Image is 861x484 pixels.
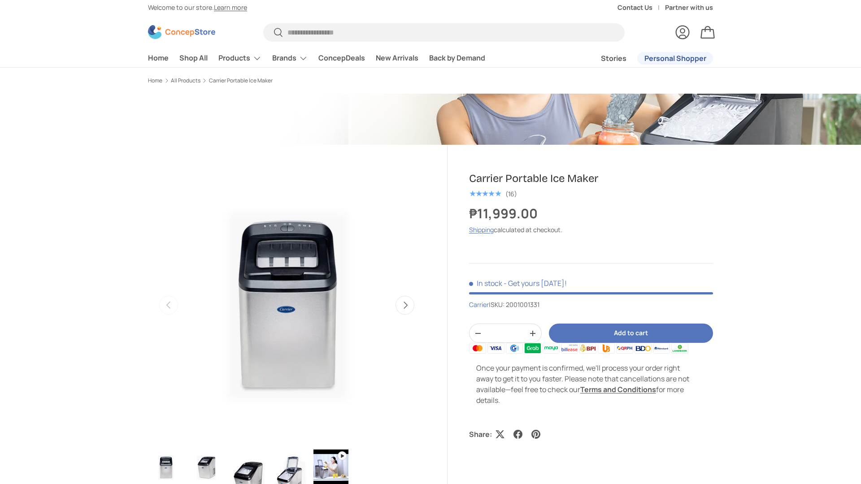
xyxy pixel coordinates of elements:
img: landbank [671,343,688,354]
span: SKU: [491,300,504,309]
img: master [469,343,486,354]
img: maya [543,343,560,354]
span: | [489,300,539,309]
h1: Carrier Portable Ice Maker [469,172,713,186]
nav: Secondary [579,49,713,67]
a: 5.0 out of 5.0 stars (16) [469,188,517,198]
img: gcash [506,343,523,354]
img: billease [561,343,578,354]
p: Once your payment is confirmed, we'll process your order right away to get it to you faster. Plea... [476,363,693,406]
p: Share: [469,429,492,440]
a: Shipping [469,225,494,234]
a: Shop All [179,49,208,67]
div: calculated at checkout. [469,225,713,234]
a: Back by Demand [429,49,485,67]
img: bdo [635,343,652,354]
a: Carrier [469,300,489,309]
p: - Get yours [DATE]! [504,278,567,288]
img: metrobank [653,343,670,354]
a: Home [148,49,169,67]
a: All Products [171,78,200,83]
span: 2001001331 [506,300,539,309]
nav: Breadcrumbs [148,77,448,85]
img: qrph [616,343,633,354]
a: ConcepDeals [318,49,365,67]
a: Stories [601,50,626,67]
img: ubp [598,343,615,354]
summary: Brands [267,49,313,67]
span: In stock [469,278,502,288]
span: ★★★★★ [469,189,501,198]
a: Personal Shopper [637,52,713,65]
nav: Primary [148,49,485,67]
a: New Arrivals [376,49,418,67]
a: Partner with us [665,3,713,13]
a: Brands [272,49,308,67]
img: visa [487,343,504,354]
summary: Products [213,49,267,67]
span: Personal Shopper [644,55,706,62]
strong: ₱11,999.00 [469,204,540,222]
img: ConcepStore [148,25,215,39]
a: Learn more [214,3,247,12]
img: grabpay [524,343,541,354]
div: (16) [505,190,517,197]
a: Products [218,49,261,67]
div: 5.0 out of 5.0 stars [469,190,501,198]
a: Carrier Portable Ice Maker [209,78,273,83]
p: Welcome to our store. [148,3,247,13]
a: Contact Us [617,3,665,13]
a: Terms and Conditions [580,385,656,394]
a: Home [148,78,162,83]
img: bpi [579,343,596,354]
button: Add to cart [549,324,713,343]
